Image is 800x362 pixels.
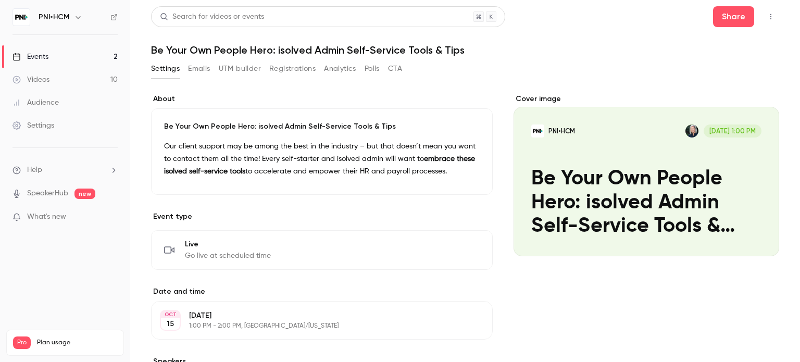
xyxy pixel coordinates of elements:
button: Analytics [324,60,356,77]
p: 15 [167,319,174,329]
div: Audience [12,97,59,108]
span: What's new [27,211,66,222]
h6: PNI•HCM [39,12,70,22]
li: help-dropdown-opener [12,165,118,176]
button: Polls [365,60,380,77]
label: Cover image [514,94,779,104]
p: Our client support may be among the best in the industry – but that doesn’t mean you want to cont... [164,140,480,178]
span: Pro [13,336,31,349]
h1: Be Your Own People Hero: isolved Admin Self-Service Tools & Tips [151,44,779,56]
iframe: Noticeable Trigger [105,213,118,222]
div: Events [12,52,48,62]
p: Event type [151,211,493,222]
button: Settings [151,60,180,77]
span: Live [185,239,271,249]
button: Share [713,6,754,27]
span: Help [27,165,42,176]
img: PNI•HCM [13,9,30,26]
label: About [151,94,493,104]
div: OCT [161,311,180,318]
p: [DATE] [189,310,438,321]
span: new [74,189,95,199]
button: UTM builder [219,60,261,77]
button: CTA [388,60,402,77]
section: Cover image [514,94,779,256]
div: Videos [12,74,49,85]
label: Date and time [151,286,493,297]
p: 1:00 PM - 2:00 PM, [GEOGRAPHIC_DATA]/[US_STATE] [189,322,438,330]
span: Plan usage [37,339,117,347]
button: Emails [188,60,210,77]
button: Registrations [269,60,316,77]
span: Go live at scheduled time [185,251,271,261]
p: Be Your Own People Hero: isolved Admin Self-Service Tools & Tips [164,121,480,132]
div: Search for videos or events [160,11,264,22]
div: Settings [12,120,54,131]
a: SpeakerHub [27,188,68,199]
